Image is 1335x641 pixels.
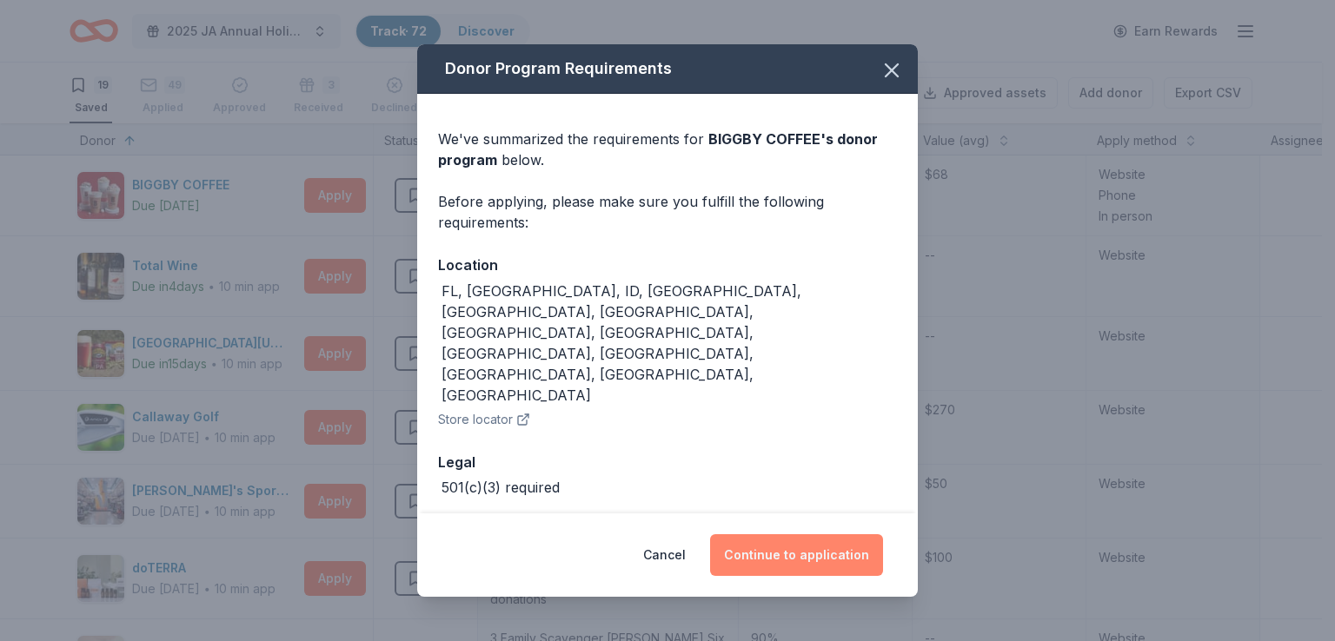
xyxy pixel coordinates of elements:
div: FL, [GEOGRAPHIC_DATA], ID, [GEOGRAPHIC_DATA], [GEOGRAPHIC_DATA], [GEOGRAPHIC_DATA], [GEOGRAPHIC_D... [442,281,897,406]
button: Store locator [438,409,530,430]
div: Donor Program Requirements [417,44,918,94]
div: Location [438,254,897,276]
div: Before applying, please make sure you fulfill the following requirements: [438,191,897,233]
div: 501(c)(3) required [442,477,560,498]
div: We've summarized the requirements for below. [438,129,897,170]
button: Continue to application [710,534,883,576]
button: Cancel [643,534,686,576]
div: Legal [438,451,897,473]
